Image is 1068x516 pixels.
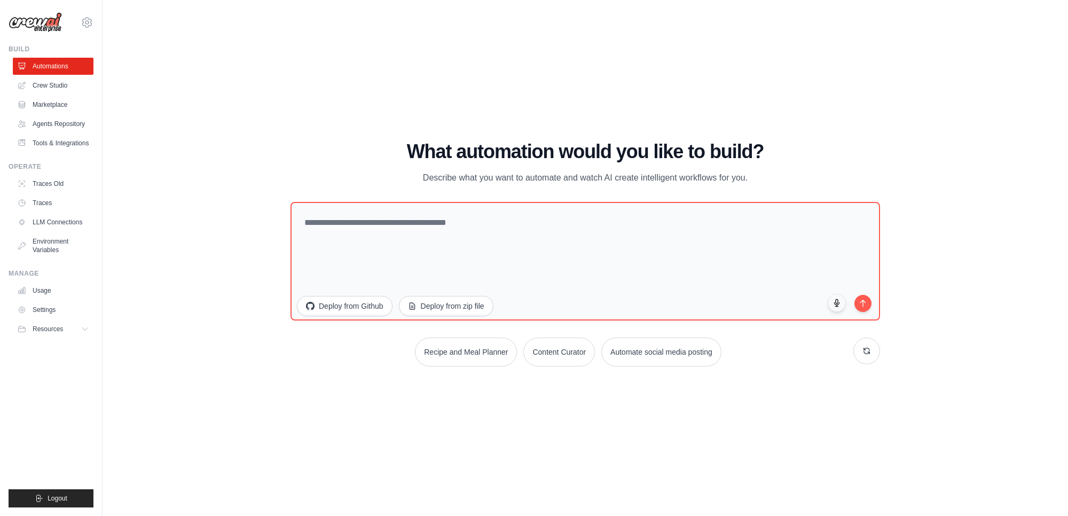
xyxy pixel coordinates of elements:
a: Settings [13,301,93,318]
a: Environment Variables [13,233,93,259]
div: Manage [9,269,93,278]
a: Crew Studio [13,77,93,94]
a: Usage [13,282,93,299]
img: Logo [9,12,62,33]
button: Deploy from zip file [399,296,493,316]
a: Agents Repository [13,115,93,132]
a: Traces [13,194,93,212]
span: Resources [33,325,63,333]
button: Automate social media posting [601,338,721,366]
a: LLM Connections [13,214,93,231]
button: Content Curator [523,338,595,366]
p: Describe what you want to automate and watch AI create intelligent workflows for you. [406,171,765,185]
div: Operate [9,162,93,171]
button: Logout [9,489,93,507]
a: Automations [13,58,93,75]
a: Tools & Integrations [13,135,93,152]
button: Deploy from Github [297,296,392,316]
div: Build [9,45,93,53]
a: Traces Old [13,175,93,192]
h1: What automation would you like to build? [290,141,880,162]
a: Marketplace [13,96,93,113]
span: Logout [48,494,67,503]
button: Recipe and Meal Planner [415,338,517,366]
button: Resources [13,320,93,338]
